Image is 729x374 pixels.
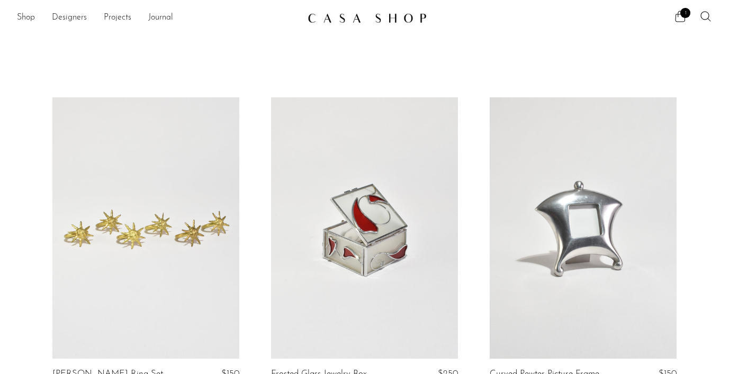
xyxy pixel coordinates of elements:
[17,11,35,25] a: Shop
[52,11,87,25] a: Designers
[680,8,690,18] span: 1
[148,11,173,25] a: Journal
[17,9,299,27] nav: Desktop navigation
[104,11,131,25] a: Projects
[17,9,299,27] ul: NEW HEADER MENU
